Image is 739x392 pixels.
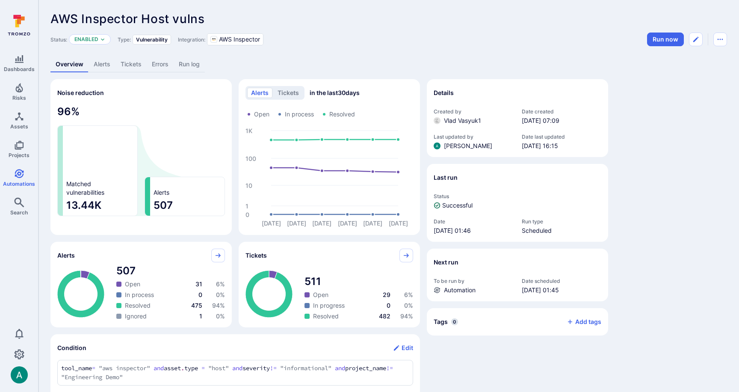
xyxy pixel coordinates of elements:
span: 94 % [212,302,225,309]
span: Status: [50,36,67,43]
span: Noise reduction [57,89,104,96]
img: ACg8ocLSa5mPYBaXNx3eFu_EmspyJX0laNWN7cXOFirfQ7srZveEpg=s96-c [11,366,28,383]
span: 0 % [404,302,413,309]
span: Matched vulnerabilities [66,180,104,197]
span: Dashboards [4,66,35,72]
span: [DATE] 01:46 [434,226,513,235]
span: In progress [313,301,345,310]
div: Collapse tags [427,308,608,336]
a: Run log [174,56,205,72]
text: [DATE] [389,220,408,227]
span: Search [10,209,28,216]
textarea: Add condition [61,364,409,382]
div: Tickets pie widget [239,242,420,327]
span: Risks [12,95,26,101]
div: Vulnerability [133,35,171,45]
img: ACg8ocLSa5mPYBaXNx3eFu_EmspyJX0laNWN7cXOFirfQ7srZveEpg=s96-c [434,143,440,149]
span: Automation [444,286,476,294]
span: AWS Inspector [219,35,260,44]
span: Resolved [313,312,339,321]
span: 6 % [216,280,225,288]
span: [DATE] 07:09 [522,116,601,125]
span: 96 % [57,105,225,119]
button: Edit automation [689,33,703,46]
h2: Details [434,89,454,97]
span: 482 [379,312,390,320]
div: Vlad Vasyuk1 [434,117,440,124]
span: AWS Inspector Host vulns [50,12,204,26]
button: tickets [274,88,303,98]
span: in the last 30 days [310,89,360,97]
span: Date [434,218,513,225]
span: Open [125,280,140,288]
h2: Next run [434,258,458,267]
div: Arjan Dehar [434,143,440,149]
text: [DATE] [338,220,357,227]
text: [DATE] [363,220,382,227]
button: alerts [247,88,272,98]
span: 1 [199,312,202,320]
text: [DATE] [287,220,306,227]
text: [DATE] [262,220,281,227]
a: Overview [50,56,89,72]
span: 13.44K [66,199,134,212]
a: Tickets [115,56,147,72]
span: 0 [198,291,202,298]
span: Open [313,291,328,299]
text: 0 [245,211,249,218]
button: Run automation [647,33,684,46]
div: Automation tabs [50,56,727,72]
button: Expand dropdown [100,37,105,42]
h2: Tags [434,318,448,326]
span: Date last updated [522,134,601,140]
span: Type: [118,36,131,43]
text: 10 [245,182,252,189]
a: Errors [147,56,174,72]
a: Alerts [89,56,115,72]
span: Date created [522,108,601,115]
text: 1 [245,202,248,210]
span: Last updated by [434,134,513,140]
div: Alerts/Tickets trend [239,79,420,235]
span: Vlad Vasyuk1 [444,116,481,125]
h2: Condition [57,344,86,352]
span: In process [285,110,314,119]
section: Details widget [427,79,608,157]
span: [DATE] 01:45 [522,286,601,294]
span: Ignored [125,312,147,321]
span: 94 % [400,312,413,320]
span: Status [434,193,601,199]
span: 0 [387,302,390,309]
span: Open [254,110,269,119]
span: To be run by [434,278,513,284]
span: [DATE] 16:15 [522,142,601,150]
span: Date scheduled [522,278,601,284]
span: 475 [191,302,202,309]
section: Next run widget [427,249,608,301]
span: 0 % [216,312,225,320]
span: 29 [383,291,390,298]
span: Successful [442,201,473,210]
span: [PERSON_NAME] [444,142,492,150]
span: Resolved [125,301,151,310]
span: Tickets [245,251,267,260]
span: Projects [9,152,30,158]
span: Alerts [154,188,169,197]
span: total [116,264,225,278]
button: Add tags [560,315,601,329]
span: total [304,275,413,288]
span: Automations [3,181,35,187]
span: 0 % [216,291,225,298]
button: Automation menu [713,33,727,46]
div: Arjan Dehar [11,366,28,383]
span: Alerts [57,251,75,260]
h2: Last run [434,173,458,182]
span: Run type [522,218,601,225]
button: Enabled [74,36,98,43]
span: 31 [195,280,202,288]
text: 100 [245,155,256,162]
span: Resolved [329,110,355,119]
span: 6 % [404,291,413,298]
span: Scheduled [522,226,601,235]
